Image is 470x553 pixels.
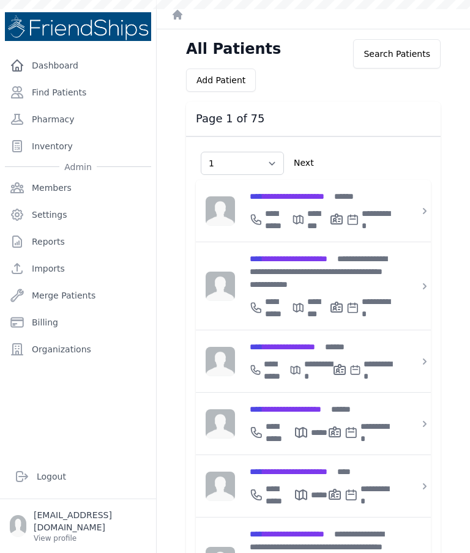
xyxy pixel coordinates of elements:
h3: Page 1 of 75 [196,111,431,126]
img: person-242608b1a05df3501eefc295dc1bc67a.jpg [206,196,235,226]
p: View profile [34,533,146,543]
img: Medical Missions EMR [5,12,151,41]
a: Find Patients [5,80,151,105]
a: Reports [5,229,151,254]
a: Pharmacy [5,107,151,132]
a: Inventory [5,134,151,158]
span: Admin [59,161,97,173]
a: Members [5,176,151,200]
a: Dashboard [5,53,151,78]
img: person-242608b1a05df3501eefc295dc1bc67a.jpg [206,472,235,501]
div: Search Patients [353,39,441,69]
img: person-242608b1a05df3501eefc295dc1bc67a.jpg [206,272,235,301]
a: Merge Patients [5,283,151,308]
p: [EMAIL_ADDRESS][DOMAIN_NAME] [34,509,146,533]
img: person-242608b1a05df3501eefc295dc1bc67a.jpg [206,409,235,439]
button: Add Patient [186,69,256,92]
a: [EMAIL_ADDRESS][DOMAIN_NAME] View profile [10,509,146,543]
a: Logout [10,464,146,489]
div: Next [289,147,319,180]
a: Organizations [5,337,151,362]
a: Billing [5,310,151,335]
a: Imports [5,256,151,281]
a: Settings [5,202,151,227]
img: person-242608b1a05df3501eefc295dc1bc67a.jpg [206,347,235,376]
h1: All Patients [186,39,281,59]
